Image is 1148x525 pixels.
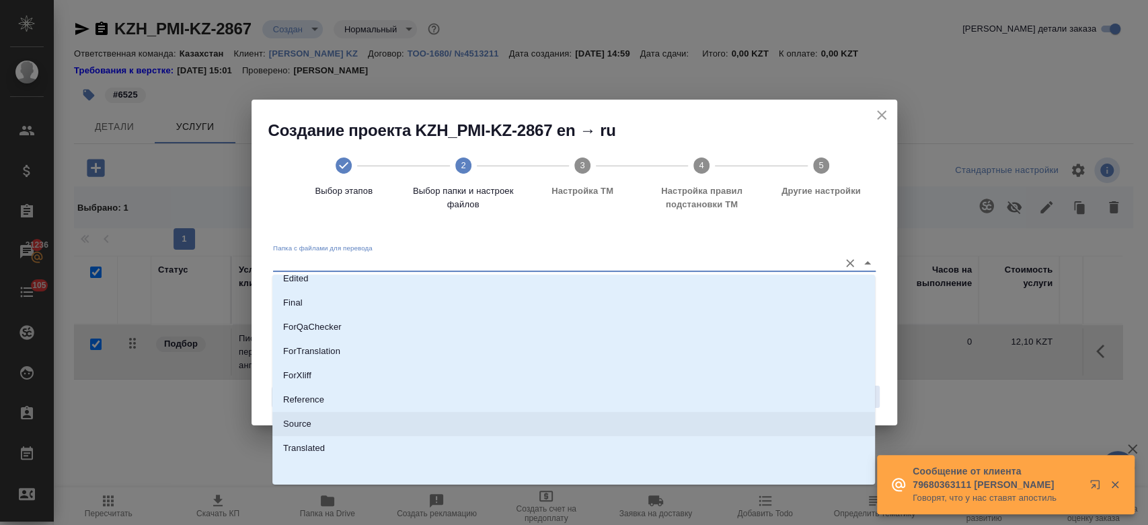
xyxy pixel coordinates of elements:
button: Закрыть [1101,479,1128,491]
span: Настройка ТМ [528,184,636,198]
p: ForQaChecker [283,320,342,334]
p: Edited [283,272,309,285]
span: Выбор этапов [290,184,398,198]
span: Другие настройки [767,184,875,198]
p: ForXliff [283,369,311,382]
p: Final [283,296,303,310]
span: Выбор папки и настроек файлов [409,184,517,211]
text: 2 [461,160,465,170]
text: 3 [580,160,584,170]
label: Папка с файлами для перевода [273,245,373,252]
button: Открыть в новой вкладке [1081,471,1114,503]
p: Говорят, что у нас ставят апостиль [913,491,1081,505]
p: Translated [283,442,325,455]
button: Close [858,254,877,273]
text: 4 [699,160,704,170]
button: Назад [272,386,315,408]
button: close [872,105,892,125]
text: 5 [818,160,823,170]
p: Reference [283,393,324,407]
span: Настройка правил подстановки TM [648,184,756,211]
p: Сообщение от клиента 79680363111 [PERSON_NAME] [913,464,1081,491]
h2: Создание проекта KZH_PMI-KZ-2867 en → ru [268,120,897,141]
button: Очистить [841,254,859,273]
p: Source [283,417,311,431]
p: ForTranslation [283,345,340,358]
